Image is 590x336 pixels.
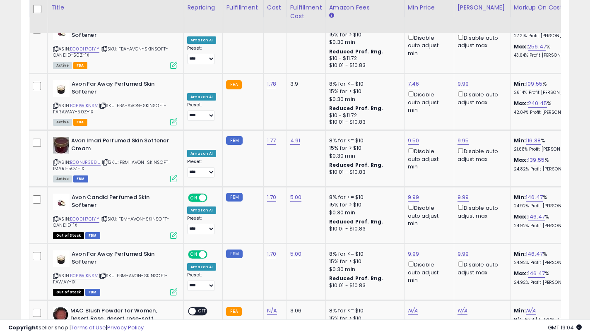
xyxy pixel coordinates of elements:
div: 15% for > $10 [329,201,398,209]
div: [PERSON_NAME] [458,3,507,12]
span: FBM [85,232,100,239]
b: Min: [514,307,526,314]
div: Amazon Fees [329,3,401,12]
b: Reduced Prof. Rng. [329,275,383,282]
a: 9.50 [408,137,419,145]
p: 24.82% Profit [PERSON_NAME] [514,166,583,172]
b: Avon Imari Perfumed Skin Softener Cream [71,137,172,154]
div: Preset: [187,159,216,178]
b: Min: [514,193,526,201]
div: Fulfillment Cost [290,3,322,21]
a: 146.47 [528,269,545,278]
a: B0B1W1KNSV [70,102,98,109]
div: % [514,213,583,228]
span: All listings currently available for purchase on Amazon [53,175,72,182]
small: Amazon Fees. [329,12,334,19]
div: Disable auto adjust max [458,146,504,163]
small: FBM [226,250,242,258]
span: FBM [73,175,88,182]
div: ASIN: [53,24,177,68]
div: $10 - $11.72 [329,55,398,62]
span: ON [189,251,199,258]
div: $10.01 - $10.83 [329,169,398,176]
div: 3.06 [290,307,319,314]
a: 146.47 [528,213,545,221]
a: 146.47 [526,250,543,258]
div: seller snap | | [8,324,144,332]
p: 21.68% Profit [PERSON_NAME] [514,146,583,152]
b: Min: [514,137,526,144]
b: Min: [514,80,526,88]
a: B000H7C1YY [70,216,99,223]
img: 21zOW6BK3DL._SL40_.jpg [53,80,70,97]
div: 8% for <= $10 [329,80,398,88]
a: 1.77 [267,137,276,145]
div: Min Price [408,3,450,12]
a: 5.00 [290,250,302,258]
b: Reduced Prof. Rng. [329,105,383,112]
div: ASIN: [53,80,177,125]
a: Terms of Use [71,324,106,331]
div: 3.9 [290,80,319,88]
div: Markup on Cost [514,3,585,12]
div: 8% for <= $10 [329,137,398,144]
div: Disable auto adjust min [408,146,448,170]
div: Disable auto adjust max [458,33,504,49]
p: 24.92% Profit [PERSON_NAME] [514,280,583,286]
a: N/A [408,307,418,315]
div: Disable auto adjust max [458,260,504,276]
b: Min: [514,250,526,258]
b: Reduced Prof. Rng. [329,161,383,168]
span: OFF [196,308,209,315]
a: 240.45 [528,99,547,108]
a: N/A [267,307,277,315]
div: Cost [267,3,283,12]
b: Reduced Prof. Rng. [329,218,383,225]
span: All listings that are currently out of stock and unavailable for purchase on Amazon [53,232,84,239]
div: Amazon AI [187,150,216,157]
a: 146.47 [526,193,543,202]
span: FBA [73,62,87,69]
b: Max: [514,213,528,221]
span: | SKU: FBM-AVON-SKINSOFT-FAWAY-1X [53,272,168,285]
a: Privacy Policy [107,324,144,331]
a: 9.99 [408,250,419,258]
a: 116.38 [526,137,541,145]
a: 256.47 [528,43,546,51]
div: % [514,194,583,209]
a: 7.46 [408,80,419,88]
div: $10 - $11.72 [329,112,398,119]
div: Amazon AI [187,206,216,214]
small: FBM [226,193,242,202]
img: 21zOW6BK3DL._SL40_.jpg [53,250,70,267]
div: $10.01 - $10.83 [329,226,398,233]
div: Preset: [187,216,216,234]
div: $0.30 min [329,38,398,46]
a: 9.99 [458,250,469,258]
div: Preset: [187,272,216,291]
p: 24.92% Profit [PERSON_NAME] [514,260,583,266]
div: Disable auto adjust min [408,203,448,227]
div: Amazon AI [187,263,216,271]
span: All listings that are currently out of stock and unavailable for purchase on Amazon [53,289,84,296]
a: 9.99 [458,80,469,88]
a: B000H7C1YY [70,46,99,53]
span: 2025-10-9 19:04 GMT [548,324,582,331]
div: Preset: [187,46,216,64]
span: | SKU: FBA-AVON-SKINSOFT-FARAWAY-50Z-1X [53,102,166,115]
a: N/A [458,307,467,315]
div: 15% for > $10 [329,258,398,265]
a: 4.91 [290,137,301,145]
p: 42.84% Profit [PERSON_NAME] [514,110,583,115]
b: Reduced Prof. Rng. [329,48,383,55]
b: Avon Far Away Perfumed Skin Softener [72,80,172,98]
div: $10.01 - $10.83 [329,282,398,289]
div: $0.30 min [329,266,398,273]
div: 15% for > $10 [329,31,398,38]
div: Amazon AI [187,93,216,101]
div: Amazon AI [187,36,216,44]
a: 109.55 [526,80,542,88]
div: 8% for <= $10 [329,307,398,314]
div: Disable auto adjust min [408,90,448,114]
span: All listings currently available for purchase on Amazon [53,119,72,126]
